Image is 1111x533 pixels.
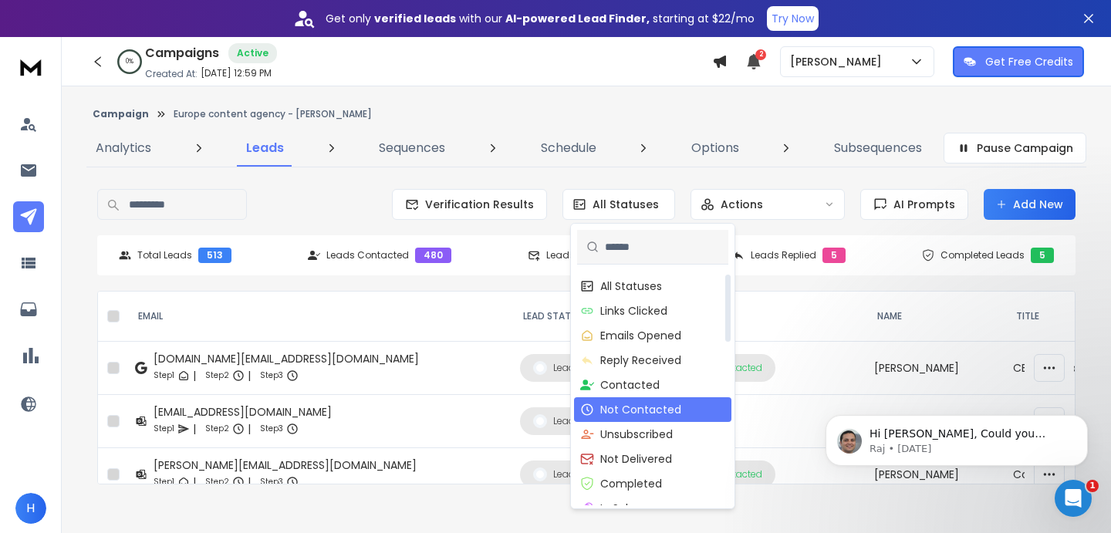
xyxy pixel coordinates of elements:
[767,6,819,31] button: Try Now
[260,421,283,437] p: Step 3
[511,292,865,342] th: LEAD STATUS
[1086,480,1099,492] span: 1
[205,368,229,383] p: Step 2
[721,197,763,212] p: Actions
[15,52,46,81] img: logo
[600,402,681,417] p: Not Contacted
[93,108,149,120] button: Campaign
[145,68,198,80] p: Created At:
[246,139,284,157] p: Leads
[600,476,662,491] p: Completed
[953,46,1084,77] button: Get Free Credits
[198,248,231,263] div: 513
[154,457,417,473] div: [PERSON_NAME][EMAIL_ADDRESS][DOMAIN_NAME]
[201,67,272,79] p: [DATE] 12:59 PM
[600,353,681,368] p: Reply Received
[154,351,419,366] div: [DOMAIN_NAME][EMAIL_ADDRESS][DOMAIN_NAME]
[533,361,575,375] div: Lead
[126,292,511,342] th: EMAIL
[374,11,456,26] strong: verified leads
[944,133,1086,164] button: Pause Campaign
[691,139,739,157] p: Options
[370,130,454,167] a: Sequences
[248,421,251,437] p: |
[546,249,614,261] p: Leads Opened
[193,421,196,437] p: |
[825,130,931,167] a: Subsequences
[541,139,596,157] p: Schedule
[600,328,681,343] p: Emails Opened
[600,303,667,319] p: Links Clicked
[985,54,1073,69] p: Get Free Credits
[984,189,1076,220] button: Add New
[600,278,662,294] p: All Statuses
[822,248,846,263] div: 5
[96,139,151,157] p: Analytics
[379,139,445,157] p: Sequences
[154,404,332,420] div: [EMAIL_ADDRESS][DOMAIN_NAME]
[193,368,196,383] p: |
[532,130,606,167] a: Schedule
[865,292,1004,342] th: NAME
[154,421,174,437] p: Step 1
[860,189,968,220] button: AI Prompts
[682,130,748,167] a: Options
[154,368,174,383] p: Step 1
[755,49,766,60] span: 2
[205,421,229,437] p: Step 2
[593,197,659,212] p: All Statuses
[205,474,229,490] p: Step 2
[419,197,534,212] span: Verification Results
[392,189,547,220] button: Verification Results
[248,474,251,490] p: |
[415,248,451,263] div: 480
[533,467,575,481] div: Lead
[15,493,46,524] button: H
[260,368,283,383] p: Step 3
[326,249,409,261] p: Leads Contacted
[772,11,814,26] p: Try Now
[533,414,575,428] div: Lead
[228,43,277,63] div: Active
[790,54,888,69] p: [PERSON_NAME]
[86,130,160,167] a: Analytics
[260,474,283,490] p: Step 3
[600,427,673,442] p: Unsubscribed
[940,249,1025,261] p: Completed Leads
[248,368,251,383] p: |
[1031,248,1054,263] div: 5
[751,249,816,261] p: Leads Replied
[145,44,219,62] h1: Campaigns
[1055,480,1092,517] iframe: Intercom live chat
[326,11,755,26] p: Get only with our starting at $22/mo
[834,139,922,157] p: Subsequences
[600,377,660,393] p: Contacted
[600,501,687,516] p: In Subsequence
[154,474,174,490] p: Step 1
[505,11,650,26] strong: AI-powered Lead Finder,
[600,451,672,467] p: Not Delivered
[887,197,955,212] span: AI Prompts
[865,342,1004,395] td: [PERSON_NAME]
[802,383,1111,491] iframe: Intercom notifications message
[174,108,372,120] p: Europe content agency - [PERSON_NAME]
[137,249,192,261] p: Total Leads
[126,57,133,66] p: 0 %
[237,130,293,167] a: Leads
[193,474,196,490] p: |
